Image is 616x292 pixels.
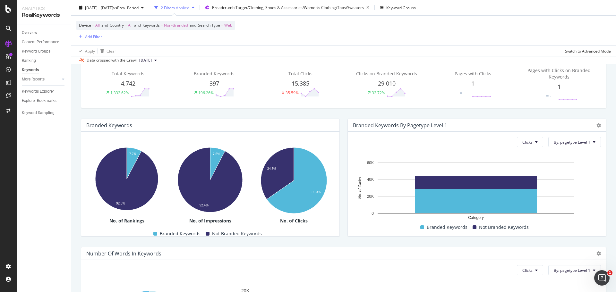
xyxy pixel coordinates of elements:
div: Branded Keywords [86,122,132,129]
div: A chart. [253,144,334,218]
span: vs Prev. Period [113,5,139,10]
img: Equal [546,95,549,97]
text: No. of Clicks [358,177,362,199]
span: 2025 Jul. 28th [139,57,152,63]
span: Keywords [142,22,160,28]
span: Device [79,22,91,28]
div: Switch to Advanced Mode [565,48,611,54]
text: 92.4% [200,204,209,207]
a: Overview [22,29,66,36]
div: Apply [85,48,95,54]
div: Keyword Groups [22,48,50,55]
div: - [550,93,551,99]
span: [DATE] - [DATE] [85,5,113,10]
span: = [161,22,163,28]
div: More Reports [22,76,45,83]
span: 1 [607,270,612,275]
div: 35.59% [286,90,299,96]
span: 15,385 [292,79,309,87]
div: 196.26% [198,90,214,96]
span: Total Keywords [112,71,144,77]
div: Keywords [22,67,39,73]
div: Analytics [22,5,66,12]
a: Keyword Groups [22,48,66,55]
iframe: Intercom live chat [594,270,610,286]
div: Data crossed with the Crawl [87,57,137,63]
button: Breadcrumb:Target/Clothing, Shoes & Accessories/Women’s Clothing/Tops/Sweaters [202,3,372,13]
text: 7.7% [129,152,137,156]
a: More Reports [22,76,60,83]
span: Branded Keywords [427,223,467,231]
span: Web [224,21,232,30]
span: and [134,22,141,28]
div: Number Of Words In Keywords [86,250,161,257]
span: Not Branded Keywords [479,223,529,231]
span: 397 [210,79,219,87]
svg: A chart. [170,144,250,216]
button: Clicks [517,265,543,275]
text: 65.3% [312,190,321,194]
a: Keywords Explorer [22,88,66,95]
span: Country [110,22,124,28]
div: Branded Keywords By pagetype Level 1 [353,122,447,129]
span: 1 [471,79,475,87]
button: 2 Filters Applied [152,3,197,13]
div: Content Performance [22,39,59,46]
text: 7.6% [213,152,220,156]
a: Explorer Bookmarks [22,97,66,104]
span: All [128,21,133,30]
span: All [95,21,100,30]
a: Ranking [22,57,66,64]
span: Not Branded Keywords [212,230,262,238]
text: 20K [367,194,374,199]
span: Total Clicks [288,71,312,77]
a: Keyword Sampling [22,110,66,116]
button: Clicks [517,137,543,147]
span: Clicks [522,268,533,273]
div: Explorer Bookmarks [22,97,56,104]
span: By: pagetype Level 1 [554,139,590,145]
span: = [92,22,94,28]
span: = [125,22,127,28]
button: Keyword Groups [377,3,418,13]
div: No. of Clicks [253,218,334,224]
div: Keywords Explorer [22,88,54,95]
span: Search Type [198,22,220,28]
div: Add Filter [85,34,102,39]
a: Keywords [22,67,66,73]
text: 92.3% [116,202,125,205]
svg: A chart. [353,159,599,223]
div: 2 Filters Applied [161,5,189,10]
span: Clicks on Branded Keywords [356,71,417,77]
button: By: pagetype Level 1 [548,137,601,147]
button: [DATE] [137,56,159,64]
div: Ranking [22,57,36,64]
span: Branded Keywords [160,230,201,238]
span: 4,742 [121,79,135,87]
span: and [101,22,108,28]
span: Branded Keywords [194,71,235,77]
button: [DATE] - [DATE]vsPrev. Period [76,3,146,13]
span: Pages with Clicks on Branded Keywords [527,67,591,80]
div: 1,332.62% [110,90,129,96]
span: 29,010 [378,79,396,87]
div: No. of Rankings [86,218,167,224]
span: = [221,22,223,28]
button: Clear [98,46,116,56]
span: Non-Branded [164,21,188,30]
span: Breadcrumb: Target/Clothing, Shoes & Accessories/Women’s Clothing/Tops/Sweaters [212,5,364,10]
div: Keyword Sampling [22,110,55,116]
text: 0 [372,211,374,216]
div: A chart. [86,144,167,214]
button: Add Filter [76,33,102,40]
div: 32.72% [372,90,385,96]
span: and [190,22,196,28]
text: 40K [367,178,374,182]
span: By: pagetype Level 1 [554,268,590,273]
img: Equal [460,92,462,94]
text: 34.7% [267,167,276,171]
div: Overview [22,29,37,36]
button: Apply [76,46,95,56]
span: 1 [558,83,561,90]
